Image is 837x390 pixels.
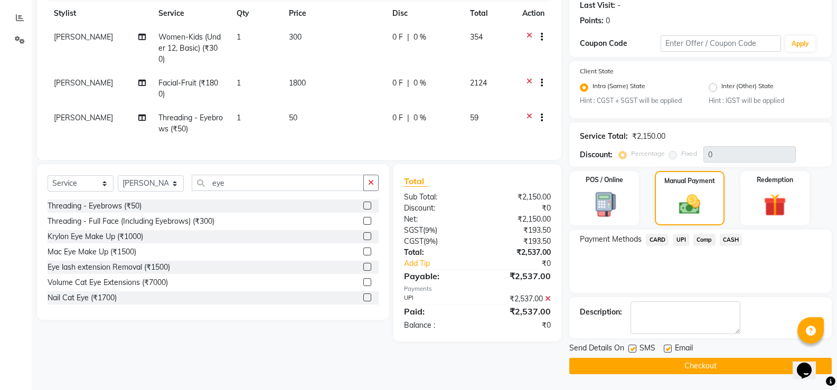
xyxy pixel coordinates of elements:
[396,225,477,236] div: ( )
[48,292,117,303] div: Nail Cat Eye (₹1700)
[404,236,424,246] span: CGST
[470,113,478,122] span: 59
[631,149,665,158] label: Percentage
[516,2,551,25] th: Action
[289,113,297,122] span: 50
[470,78,487,88] span: 2124
[477,203,559,214] div: ₹0
[396,305,477,318] div: Paid:
[586,191,623,218] img: _pos-terminal.svg
[152,2,230,25] th: Service
[396,258,491,269] a: Add Tip
[413,112,426,123] span: 0 %
[192,175,364,191] input: Search or Scan
[672,192,707,217] img: _cash.svg
[477,225,559,236] div: ₹193.50
[396,214,477,225] div: Net:
[477,270,559,282] div: ₹2,537.00
[646,234,669,246] span: CARD
[413,32,426,43] span: 0 %
[158,78,218,99] span: Facial-Fruit (₹1800)
[580,38,660,49] div: Coupon Code
[720,234,742,246] span: CASH
[407,112,409,123] span: |
[639,343,655,356] span: SMS
[477,247,559,258] div: ₹2,537.00
[407,32,409,43] span: |
[580,15,604,26] div: Points:
[413,78,426,89] span: 0 %
[48,277,168,288] div: Volume Cat Eye Extensions (₹7000)
[569,343,624,356] span: Send Details On
[793,348,826,379] iframe: chat widget
[404,225,423,235] span: SGST
[580,307,622,318] div: Description:
[757,191,793,219] img: _gift.svg
[661,35,781,52] input: Enter Offer / Coupon Code
[396,236,477,247] div: ( )
[48,216,214,227] div: Threading - Full Face (Including Eyebrows) (₹300)
[392,78,403,89] span: 0 F
[230,2,283,25] th: Qty
[289,32,302,42] span: 300
[283,2,386,25] th: Price
[580,149,613,160] div: Discount:
[580,96,692,106] small: Hint : CGST + SGST will be applied
[477,192,559,203] div: ₹2,150.00
[396,320,477,331] div: Balance :
[785,36,815,52] button: Apply
[237,78,241,88] span: 1
[425,226,435,234] span: 9%
[48,246,136,258] div: Mac Eye Make Up (₹1500)
[580,66,614,76] label: Client State
[426,237,436,245] span: 9%
[396,192,477,203] div: Sub Total:
[237,32,241,42] span: 1
[407,78,409,89] span: |
[396,247,477,258] div: Total:
[757,175,793,185] label: Redemption
[48,201,142,212] div: Threading - Eyebrows (₹50)
[580,234,642,245] span: Payment Methods
[404,284,551,293] div: Payments
[289,78,306,88] span: 1800
[673,234,689,246] span: UPI
[664,176,715,186] label: Manual Payment
[477,305,559,318] div: ₹2,537.00
[158,32,221,64] span: Women-Kids (Under 12, Basic) (₹300)
[396,270,477,282] div: Payable:
[586,175,623,185] label: POS / Online
[396,293,477,305] div: UPI
[48,231,143,242] div: Krylon Eye Make Up (₹1000)
[54,113,113,122] span: [PERSON_NAME]
[237,113,241,122] span: 1
[477,236,559,247] div: ₹193.50
[580,131,628,142] div: Service Total:
[470,32,483,42] span: 354
[464,2,516,25] th: Total
[593,81,645,94] label: Intra (Same) State
[477,214,559,225] div: ₹2,150.00
[491,258,559,269] div: ₹0
[48,262,170,273] div: Eye lash extension Removal (₹1500)
[606,15,610,26] div: 0
[54,32,113,42] span: [PERSON_NAME]
[396,203,477,214] div: Discount:
[675,343,693,356] span: Email
[721,81,774,94] label: Inter (Other) State
[54,78,113,88] span: [PERSON_NAME]
[404,176,428,187] span: Total
[477,320,559,331] div: ₹0
[392,112,403,123] span: 0 F
[158,113,223,134] span: Threading - Eyebrows (₹50)
[681,149,697,158] label: Fixed
[48,2,152,25] th: Stylist
[693,234,716,246] span: Comp
[386,2,464,25] th: Disc
[477,293,559,305] div: ₹2,537.00
[632,131,665,142] div: ₹2,150.00
[392,32,403,43] span: 0 F
[709,96,821,106] small: Hint : IGST will be applied
[569,358,832,374] button: Checkout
